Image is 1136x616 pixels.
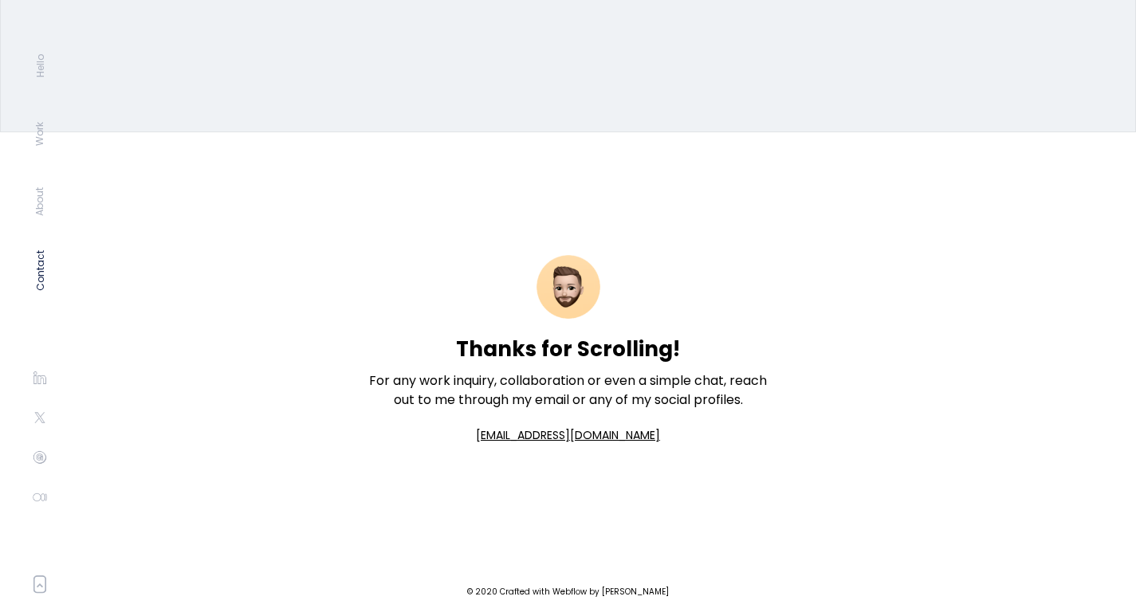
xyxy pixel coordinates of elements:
[476,427,660,443] a: [EMAIL_ADDRESS][DOMAIN_NAME]
[32,122,48,146] a: Work
[32,187,48,216] a: About
[32,53,48,77] a: Hello
[361,371,776,410] p: For any work inquiry, collaboration or even a simple chat, reach out to me through my email or an...
[456,335,680,363] h2: Thanks for Scrolling!
[32,249,48,290] a: Contact
[537,255,600,319] img: nadav papay
[467,583,669,602] p: © 2020 Crafted with Webflow by [PERSON_NAME]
